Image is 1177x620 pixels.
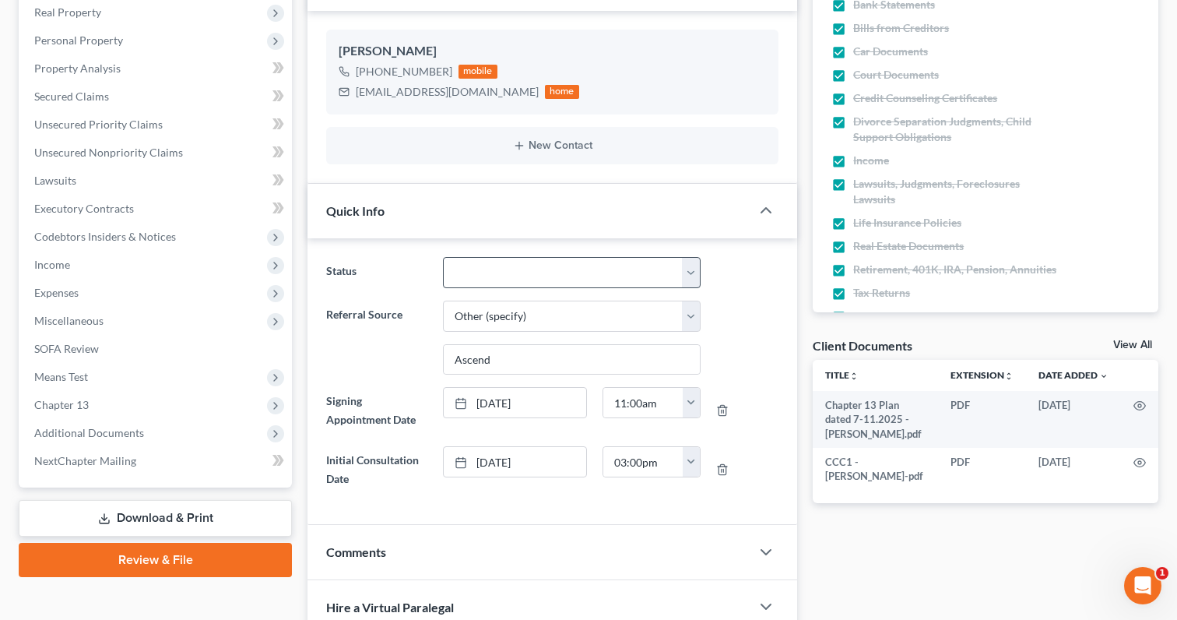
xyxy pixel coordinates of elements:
input: -- : -- [603,388,683,417]
span: Car Documents [853,44,928,59]
span: Bills from Creditors [853,20,949,36]
button: New Contact [339,139,766,152]
span: Executory Contracts [34,202,134,215]
a: Date Added expand_more [1038,369,1108,381]
span: Miscellaneous [34,314,104,327]
td: PDF [938,391,1026,448]
a: Extensionunfold_more [950,369,1014,381]
span: Personal Property [34,33,123,47]
span: Expenses [34,286,79,299]
i: unfold_more [849,372,859,381]
i: unfold_more [1004,372,1014,381]
i: expand_more [1099,372,1108,381]
span: Property Analysis [34,62,121,75]
span: Income [853,153,889,168]
td: [DATE] [1026,391,1121,448]
span: Divorce Separation Judgments, Child Support Obligations [853,114,1059,145]
input: Other Referral Source [444,345,700,375]
span: Comments [326,544,386,559]
div: home [545,85,579,99]
span: Life Insurance Policies [853,215,961,231]
td: PDF [938,448,1026,491]
a: NextChapter Mailing [22,447,292,475]
span: 1 [1156,567,1168,579]
span: SOFA Review [34,342,99,355]
span: Lawsuits, Judgments, Foreclosures Lawsuits [853,176,1059,207]
span: Lawsuits [34,174,76,187]
span: Means Test [34,370,88,383]
div: mobile [459,65,497,79]
a: View All [1113,340,1152,351]
a: Executory Contracts [22,195,292,223]
span: Additional Documents [34,426,144,439]
a: Lawsuits [22,167,292,195]
div: Client Documents [813,337,912,354]
a: Property Analysis [22,55,292,83]
iframe: Intercom live chat [1124,567,1161,604]
a: Download & Print [19,500,292,537]
label: Referral Source [318,301,435,375]
span: Codebtors Insiders & Notices [34,230,176,243]
label: Status [318,257,435,288]
td: Chapter 13 Plan dated 7-11.2025 - [PERSON_NAME].pdf [813,391,938,448]
a: Review & File [19,543,292,577]
div: [PHONE_NUMBER] [356,64,452,79]
td: [DATE] [1026,448,1121,491]
span: Hire a Virtual Paralegal [326,600,454,615]
span: Real Property [34,5,101,19]
span: Retirement, 401K, IRA, Pension, Annuities [853,262,1056,277]
a: Unsecured Nonpriority Claims [22,139,292,167]
label: Signing Appointment Date [318,387,435,434]
a: [DATE] [444,447,586,477]
span: Unsecured Nonpriority Claims [34,146,183,159]
span: Chapter 13 [34,398,89,411]
span: Credit Counseling Certificates [853,90,997,106]
span: Court Documents [853,67,939,83]
div: [PERSON_NAME] [339,42,766,61]
a: [DATE] [444,388,586,417]
a: SOFA Review [22,335,292,363]
span: Real Estate Documents [853,238,964,254]
a: Unsecured Priority Claims [22,111,292,139]
a: Titleunfold_more [825,369,859,381]
span: Photo Identification & Social Security Proof [853,308,1059,340]
span: Secured Claims [34,90,109,103]
span: Tax Returns [853,285,910,301]
span: Quick Info [326,203,385,218]
span: Income [34,258,70,271]
span: NextChapter Mailing [34,454,136,467]
input: -- : -- [603,447,683,477]
td: CCC1 - [PERSON_NAME]-pdf [813,448,938,491]
span: Unsecured Priority Claims [34,118,163,131]
div: [EMAIL_ADDRESS][DOMAIN_NAME] [356,84,539,100]
a: Secured Claims [22,83,292,111]
label: Initial Consultation Date [318,446,435,493]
